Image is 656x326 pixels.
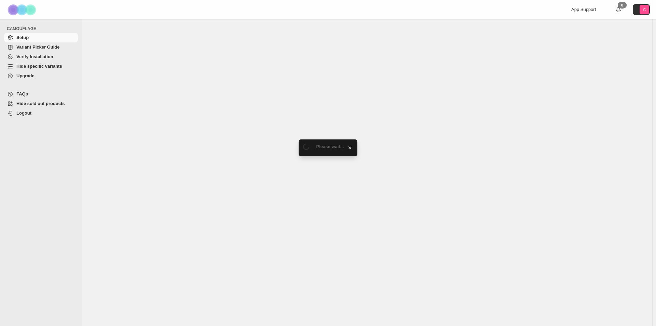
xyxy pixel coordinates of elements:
span: Upgrade [16,73,35,78]
a: Variant Picker Guide [4,42,78,52]
span: Hide specific variants [16,64,62,69]
span: Please wait... [316,144,344,149]
a: Setup [4,33,78,42]
span: Logout [16,110,31,116]
a: Upgrade [4,71,78,81]
a: Verify Installation [4,52,78,62]
span: Verify Installation [16,54,53,59]
a: 0 [615,6,622,13]
span: Setup [16,35,29,40]
span: FAQs [16,91,28,96]
span: Hide sold out products [16,101,65,106]
div: 0 [618,2,627,9]
span: Variant Picker Guide [16,44,59,50]
a: FAQs [4,89,78,99]
span: App Support [571,7,596,12]
span: CAMOUFLAGE [7,26,79,31]
a: Hide specific variants [4,62,78,71]
text: C [643,8,646,12]
span: Avatar with initials C [640,5,649,14]
button: Avatar with initials C [633,4,650,15]
a: Logout [4,108,78,118]
a: Hide sold out products [4,99,78,108]
img: Camouflage [5,0,40,19]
